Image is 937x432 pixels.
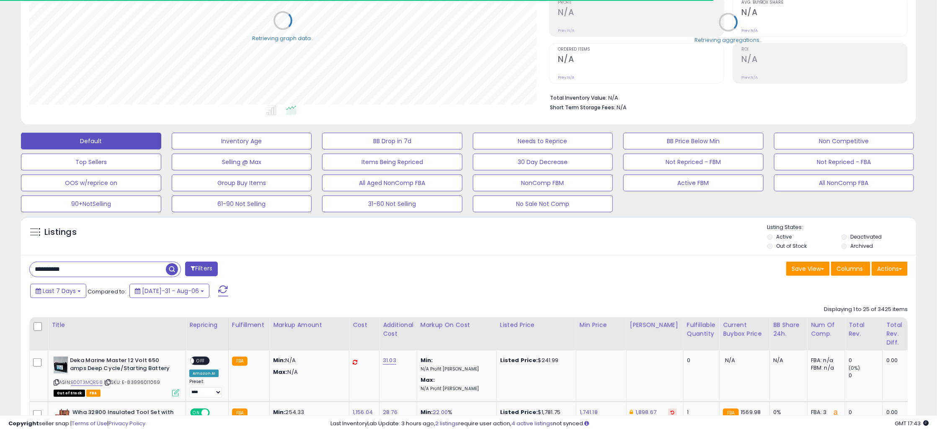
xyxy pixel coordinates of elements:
button: Default [21,133,161,149]
button: Not Repriced - FBA [774,154,914,170]
button: 61-90 Not Selling [172,195,312,212]
button: 30 Day Decrease [473,154,613,170]
button: Non Competitive [774,133,914,149]
button: Inventory Age [172,133,312,149]
button: All Aged NonComp FBA [322,175,462,191]
button: Top Sellers [21,154,161,170]
div: seller snap | | [8,420,145,428]
button: All NonComp FBA [774,175,914,191]
button: Not Repriced - FBM [623,154,764,170]
button: NonComp FBM [473,175,613,191]
strong: Copyright [8,419,39,427]
button: 90+NotSelling [21,195,161,212]
button: BB Price Below Min [623,133,764,149]
button: OOS w/reprice on [21,175,161,191]
button: Group Buy Items [172,175,312,191]
div: Retrieving graph data.. [252,35,313,42]
button: 31-60 Not Selling [322,195,462,212]
button: Needs to Reprice [473,133,613,149]
button: Selling @ Max [172,154,312,170]
button: No Sale Not Comp [473,195,613,212]
button: BB Drop in 7d [322,133,462,149]
div: Retrieving aggregations.. [694,36,762,44]
button: Items Being Repriced [322,154,462,170]
button: Active FBM [623,175,764,191]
